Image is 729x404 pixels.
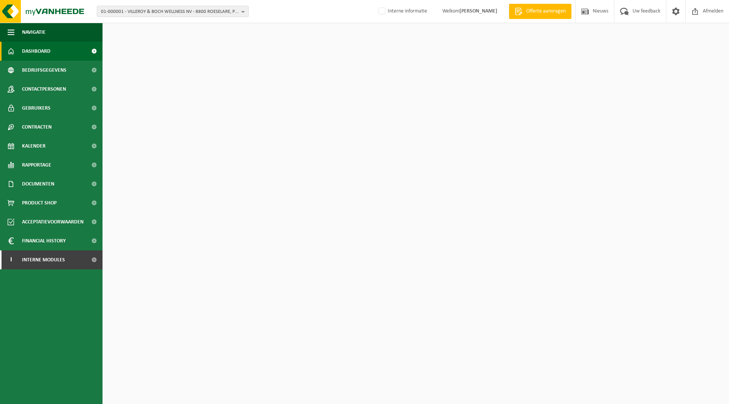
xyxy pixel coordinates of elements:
span: Product Shop [22,193,57,212]
strong: [PERSON_NAME] [459,8,497,14]
span: Acceptatievoorwaarden [22,212,84,231]
span: Contracten [22,118,52,137]
span: Contactpersonen [22,80,66,99]
span: Bedrijfsgegevens [22,61,66,80]
label: Interne informatie [377,6,427,17]
span: Rapportage [22,156,51,174]
span: Gebruikers [22,99,50,118]
span: Offerte aanvragen [524,8,568,15]
span: Dashboard [22,42,50,61]
span: Financial History [22,231,66,250]
span: Navigatie [22,23,46,42]
span: 01-000001 - VILLEROY & BOCH WELLNESS NV - 8800 ROESELARE, POPULIERSTRAAT 1 [101,6,238,17]
span: Documenten [22,174,54,193]
span: Kalender [22,137,46,156]
span: I [8,250,14,269]
a: Offerte aanvragen [509,4,571,19]
span: Interne modules [22,250,65,269]
button: 01-000001 - VILLEROY & BOCH WELLNESS NV - 8800 ROESELARE, POPULIERSTRAAT 1 [97,6,249,17]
